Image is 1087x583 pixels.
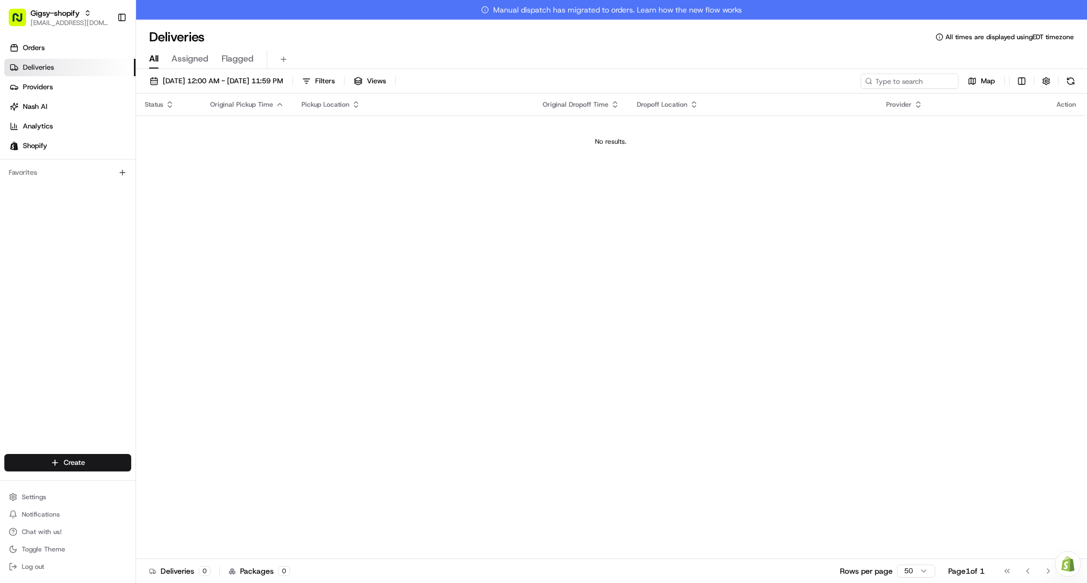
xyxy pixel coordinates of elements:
button: Views [349,73,391,89]
button: Refresh [1063,73,1078,89]
button: Toggle Theme [4,542,131,557]
a: Orders [4,39,136,57]
img: Shopify logo [10,142,19,150]
span: Orders [23,43,45,53]
span: Assigned [171,52,208,65]
span: Notifications [22,510,60,519]
span: Manual dispatch has migrated to orders. Learn how the new flow works [481,4,742,15]
button: Gigsy-shopify [30,8,79,19]
div: 0 [199,566,211,576]
a: Nash AI [4,98,136,115]
button: Gigsy-shopify[EMAIL_ADDRESS][DOMAIN_NAME] [4,4,113,30]
span: Analytics [23,121,53,131]
a: Providers [4,78,136,96]
span: Log out [22,562,44,571]
span: Deliveries [23,63,54,72]
p: Rows per page [840,566,893,576]
span: Shopify [23,141,47,151]
div: Action [1057,100,1076,109]
button: [EMAIL_ADDRESS][DOMAIN_NAME] [30,19,108,27]
span: Pickup Location [302,100,349,109]
span: All times are displayed using EDT timezone [945,33,1074,41]
a: Analytics [4,118,136,135]
span: Toggle Theme [22,545,65,554]
a: Shopify [4,137,136,155]
span: Filters [315,76,335,86]
button: Create [4,454,131,471]
span: Nash AI [23,102,47,112]
span: Map [981,76,995,86]
button: Settings [4,489,131,505]
button: Notifications [4,507,131,522]
div: 0 [278,566,290,576]
button: Log out [4,559,131,574]
span: Views [367,76,386,86]
span: Flagged [222,52,254,65]
span: All [149,52,158,65]
a: Deliveries [4,59,136,76]
button: Filters [297,73,340,89]
input: Type to search [861,73,959,89]
span: Dropoff Location [637,100,687,109]
span: Original Pickup Time [210,100,273,109]
button: [DATE] 12:00 AM - [DATE] 11:59 PM [145,73,288,89]
div: Packages [229,566,290,576]
div: Favorites [4,164,131,181]
span: Status [145,100,163,109]
span: Create [64,458,85,468]
h1: Deliveries [149,28,205,46]
span: Original Dropoff Time [543,100,609,109]
div: No results. [140,137,1080,146]
button: Map [963,73,1000,89]
span: [DATE] 12:00 AM - [DATE] 11:59 PM [163,76,283,86]
div: Deliveries [149,566,211,576]
div: Page 1 of 1 [948,566,985,576]
span: Chat with us! [22,527,62,536]
span: Provider [886,100,912,109]
button: Chat with us! [4,524,131,539]
span: Providers [23,82,53,92]
span: Settings [22,493,46,501]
